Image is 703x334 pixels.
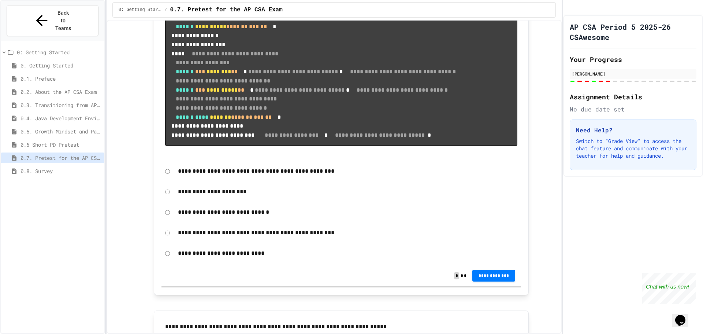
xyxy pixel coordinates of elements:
span: 0.6 Short PD Pretest [21,141,101,148]
span: 0.5. Growth Mindset and Pair Programming [21,128,101,135]
span: 0: Getting Started [17,48,101,56]
div: No due date set [570,105,696,114]
span: 0.7. Pretest for the AP CSA Exam [21,154,101,162]
span: / [164,7,167,13]
h3: Need Help? [576,126,690,135]
span: 0.1. Preface [21,75,101,82]
button: Back to Teams [7,5,98,36]
span: 0.4. Java Development Environments [21,114,101,122]
span: 0.3. Transitioning from AP CSP to AP CSA [21,101,101,109]
p: Switch to "Grade View" to access the chat feature and communicate with your teacher for help and ... [576,137,690,159]
span: 0.2. About the AP CSA Exam [21,88,101,96]
span: Back to Teams [55,9,72,32]
h1: AP CSA Period 5 2025-26 CSAwesome [570,22,696,42]
h2: Your Progress [570,54,696,65]
div: [PERSON_NAME] [572,70,694,77]
iframe: chat widget [642,273,696,304]
span: 0. Getting Started [21,62,101,69]
span: 0.7. Pretest for the AP CSA Exam [170,5,283,14]
span: 0.8. Survey [21,167,101,175]
h2: Assignment Details [570,92,696,102]
span: 0: Getting Started [119,7,162,13]
iframe: chat widget [672,305,696,327]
